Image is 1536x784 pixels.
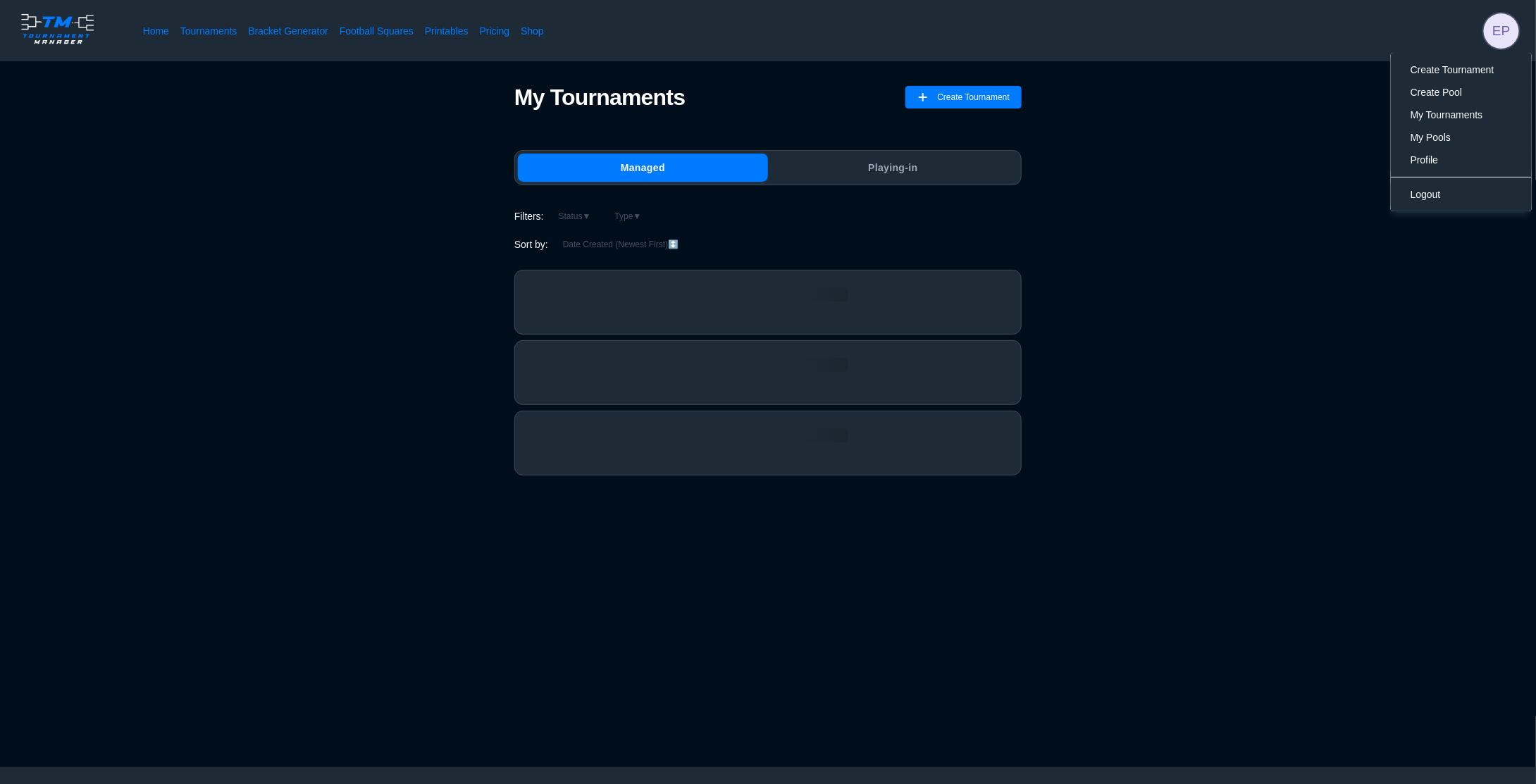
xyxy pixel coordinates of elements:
h1: My Tournaments [514,84,685,111]
span: Create Tournament [937,86,1010,108]
a: Bracket Generator [248,24,328,38]
span: Logout [1411,189,1441,200]
button: Create Tournament [905,86,1022,108]
button: Playing-in [768,154,1018,182]
button: Managed [518,154,768,182]
button: EP [1484,13,1519,49]
span: My Pools [1411,132,1451,143]
span: Create Tournament [1411,64,1494,75]
button: Type▼ [606,208,651,225]
a: Home [143,24,169,38]
span: Sort by: [514,237,548,251]
button: Status▼ [550,208,600,225]
a: Tournaments [180,24,237,38]
a: Pricing [480,24,509,38]
span: Filters: [514,209,544,223]
span: My Tournaments [1411,109,1483,120]
span: Profile [1411,154,1438,166]
a: Football Squares [340,24,414,38]
img: logo.ffa97a18e3bf2c7d.png [17,11,98,46]
a: Shop [521,24,544,38]
button: Date Created (Newest First)↕️ [554,236,688,253]
a: Printables [425,24,469,38]
div: ember prasiolite [1484,13,1519,49]
span: Create Pool [1411,87,1462,98]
